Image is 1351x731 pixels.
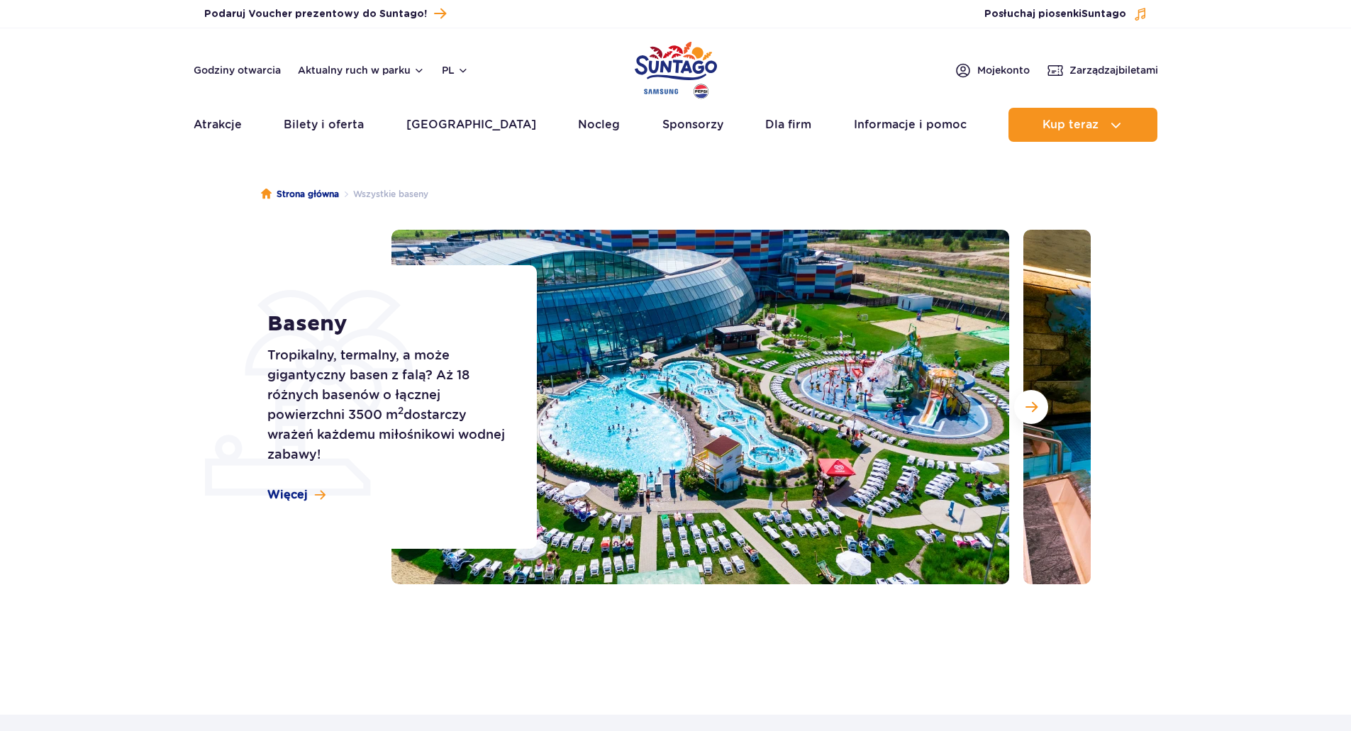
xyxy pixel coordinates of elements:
span: Kup teraz [1043,118,1099,131]
a: Dla firm [765,108,811,142]
button: Aktualny ruch w parku [298,65,425,76]
button: pl [442,63,469,77]
a: Bilety i oferta [284,108,364,142]
span: Zarządzaj biletami [1069,63,1158,77]
a: Mojekonto [955,62,1030,79]
button: Następny slajd [1014,390,1048,424]
a: Atrakcje [194,108,242,142]
sup: 2 [398,405,404,416]
p: Tropikalny, termalny, a może gigantyczny basen z falą? Aż 18 różnych basenów o łącznej powierzchn... [267,345,505,464]
a: Podaruj Voucher prezentowy do Suntago! [204,4,446,23]
a: Godziny otwarcia [194,63,281,77]
span: Podaruj Voucher prezentowy do Suntago! [204,7,427,21]
a: Więcej [267,487,326,503]
a: Nocleg [578,108,620,142]
span: Więcej [267,487,308,503]
button: Posłuchaj piosenkiSuntago [984,7,1147,21]
a: [GEOGRAPHIC_DATA] [406,108,536,142]
span: Posłuchaj piosenki [984,7,1126,21]
li: Wszystkie baseny [339,187,428,201]
a: Park of Poland [635,35,717,101]
span: Moje konto [977,63,1030,77]
span: Suntago [1082,9,1126,19]
a: Sponsorzy [662,108,723,142]
img: Zewnętrzna część Suntago z basenami i zjeżdżalniami, otoczona leżakami i zielenią [391,230,1009,584]
a: Strona główna [261,187,339,201]
a: Zarządzajbiletami [1047,62,1158,79]
a: Informacje i pomoc [854,108,967,142]
button: Kup teraz [1008,108,1157,142]
h1: Baseny [267,311,505,337]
